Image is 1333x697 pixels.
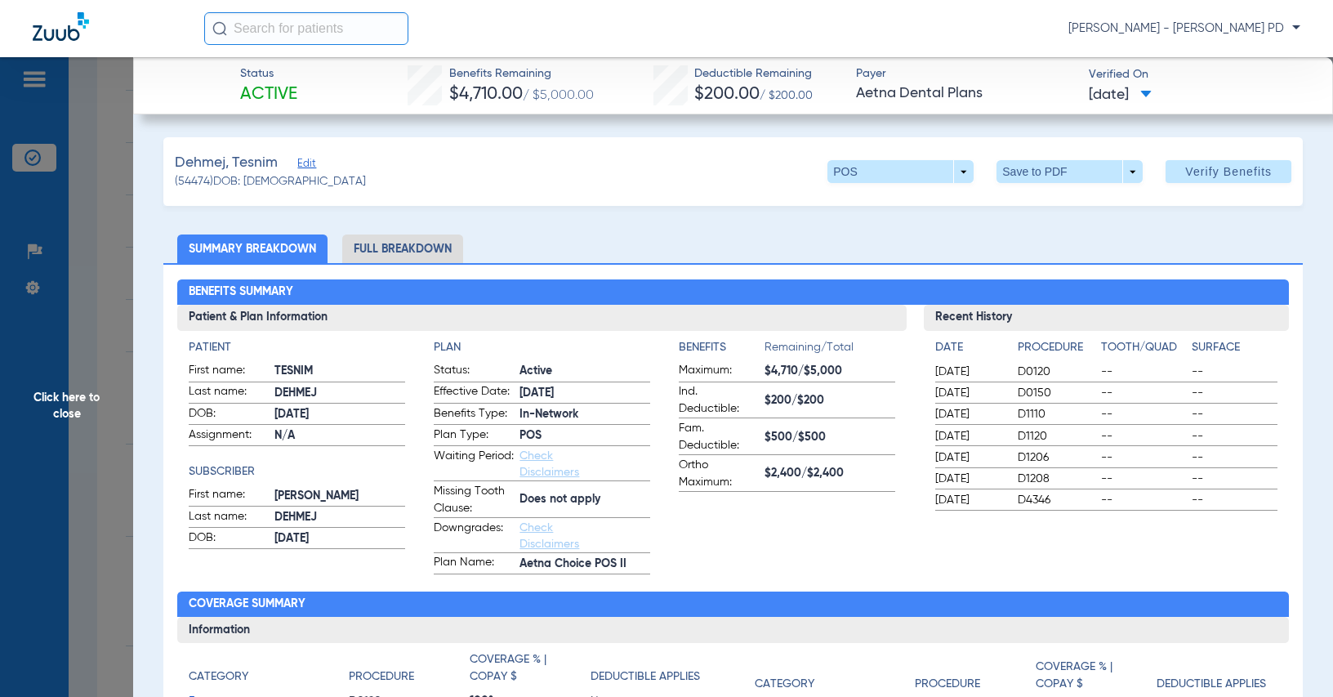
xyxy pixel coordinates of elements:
span: -- [1101,364,1186,380]
li: Full Breakdown [342,235,463,263]
input: Search for patients [204,12,408,45]
span: -- [1101,449,1186,466]
span: $500/$500 [765,429,895,446]
h4: Patient [189,339,405,356]
button: Save to PDF [996,160,1143,183]
span: D1120 [1018,428,1094,445]
span: D4346 [1018,492,1094,508]
span: $2,400/$2,400 [765,465,895,482]
span: [DATE] [935,492,1004,508]
h4: Coverage % | Copay $ [470,651,582,686]
span: Dehmej, Tesnim [175,153,278,173]
h2: Coverage Summary [177,592,1288,618]
a: Check Disclaimers [519,450,579,478]
span: [DATE] [935,449,1004,466]
iframe: Chat Widget [1251,619,1333,697]
span: Last name: [189,383,269,403]
h4: Deductible Applies [591,668,700,686]
span: Aetna Dental Plans [856,83,1074,104]
h3: Recent History [924,305,1288,331]
span: Benefits Remaining [449,65,594,83]
app-breakdown-title: Coverage % | Copay $ [470,651,591,691]
span: / $200.00 [760,90,813,101]
app-breakdown-title: Tooth/Quad [1101,339,1186,362]
span: Status [240,65,297,83]
span: -- [1101,385,1186,401]
span: -- [1192,428,1277,445]
span: [DATE] [935,428,1004,445]
span: Payer [856,65,1074,83]
span: D1206 [1018,449,1094,466]
span: -- [1192,492,1277,508]
h4: Procedure [1018,339,1094,356]
span: Verify Benefits [1185,165,1272,178]
span: D0120 [1018,364,1094,380]
h4: Category [755,676,814,693]
h4: Date [935,339,1004,356]
span: / $5,000.00 [523,89,594,102]
span: Aetna Choice POS II [519,556,650,573]
span: Plan Type: [434,427,514,446]
span: -- [1192,364,1277,380]
app-breakdown-title: Subscriber [189,463,405,480]
span: Assignment: [189,427,269,446]
span: Remaining/Total [765,339,895,362]
h4: Benefits [679,339,765,356]
span: D0150 [1018,385,1094,401]
span: -- [1101,492,1186,508]
h4: Category [189,668,248,686]
span: Verified On [1089,66,1307,83]
span: Maximum: [679,362,759,382]
span: DEHMEJ [274,509,405,526]
h2: Benefits Summary [177,279,1288,306]
span: Fam. Deductible: [679,420,759,454]
span: Downgrades: [434,520,514,552]
h4: Tooth/Quad [1101,339,1186,356]
span: [DATE] [1089,85,1152,105]
span: DEHMEJ [274,385,405,402]
span: [DATE] [935,364,1004,380]
span: N/A [274,427,405,445]
app-breakdown-title: Deductible Applies [591,651,711,691]
app-breakdown-title: Benefits [679,339,765,362]
span: DOB: [189,529,269,549]
span: (54474) DOB: [DEMOGRAPHIC_DATA] [175,173,366,190]
button: Verify Benefits [1166,160,1291,183]
span: -- [1192,449,1277,466]
span: Ortho Maximum: [679,457,759,491]
span: -- [1192,471,1277,487]
span: Benefits Type: [434,405,514,425]
span: Ind. Deductible: [679,383,759,418]
span: [PERSON_NAME] - [PERSON_NAME] PD [1068,20,1300,37]
button: POS [827,160,974,183]
app-breakdown-title: Date [935,339,1004,362]
span: $4,710/$5,000 [765,363,895,380]
span: [DATE] [935,471,1004,487]
img: Search Icon [212,21,227,36]
span: [DATE] [935,406,1004,422]
span: Status: [434,362,514,382]
h4: Surface [1192,339,1277,356]
span: [DATE] [274,406,405,423]
h4: Deductible Applies [1157,676,1266,693]
img: Zuub Logo [33,12,89,41]
span: $4,710.00 [449,86,523,103]
span: [PERSON_NAME] [274,488,405,505]
span: TESNIM [274,363,405,380]
span: Waiting Period: [434,448,514,480]
h4: Procedure [915,676,980,693]
span: Missing Tooth Clause: [434,483,514,517]
span: Deductible Remaining [694,65,813,83]
span: Last name: [189,508,269,528]
span: [DATE] [519,385,650,402]
span: -- [1192,406,1277,422]
app-breakdown-title: Procedure [1018,339,1094,362]
span: Effective Date: [434,383,514,403]
span: -- [1192,385,1277,401]
h4: Plan [434,339,650,356]
span: $200/$200 [765,392,895,409]
span: -- [1101,471,1186,487]
span: First name: [189,486,269,506]
app-breakdown-title: Category [189,651,349,691]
